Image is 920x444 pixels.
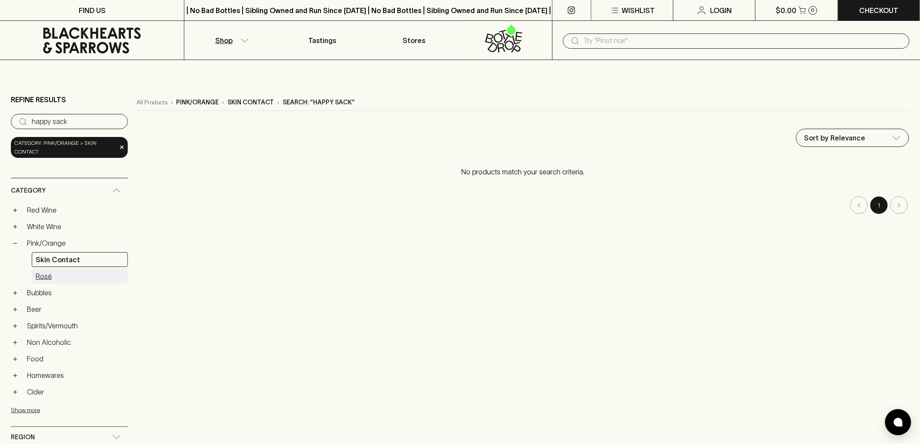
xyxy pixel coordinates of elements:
span: × [119,143,124,152]
p: Refine Results [11,94,66,105]
button: page 1 [870,197,888,214]
p: Shop [215,35,233,46]
button: + [11,354,20,363]
a: Stores [368,21,460,60]
button: Shop [184,21,276,60]
a: Cider [23,384,128,399]
p: pink/orange [176,98,219,107]
p: Sort by Relevance [804,133,866,143]
button: + [11,305,20,314]
div: Sort by Relevance [797,129,909,147]
button: + [11,288,20,297]
a: Tastings [277,21,368,60]
button: + [11,387,20,396]
button: Show more [11,401,125,419]
p: 0 [811,8,815,13]
p: Login [710,5,732,16]
p: › [277,98,279,107]
button: + [11,206,20,214]
a: Non Alcoholic [23,335,128,350]
button: − [11,239,20,247]
p: Checkout [860,5,899,16]
p: skin contact [227,98,274,107]
a: Spirits/Vermouth [23,318,128,333]
a: Rosé [32,269,128,284]
p: Search: "happy sack" [283,98,355,107]
a: Skin Contact [32,252,128,267]
p: FIND US [79,5,106,16]
a: Bubbles [23,285,128,300]
input: Try “Pinot noir” [32,115,121,129]
input: Try "Pinot noir" [584,34,903,48]
a: All Products [137,98,167,107]
p: $0.00 [776,5,797,16]
span: Category [11,185,46,196]
p: Tastings [308,35,336,46]
p: No products match your search criteria. [137,158,909,186]
div: Category [11,178,128,203]
span: Category: pink/orange > skin contact [14,139,117,156]
a: White Wine [23,219,128,234]
span: Region [11,432,35,443]
button: + [11,371,20,380]
p: › [222,98,224,107]
button: + [11,338,20,347]
a: Pink/Orange [23,236,128,250]
nav: pagination navigation [137,197,909,214]
p: › [171,98,173,107]
p: Stores [403,35,426,46]
img: bubble-icon [894,418,903,427]
a: Red Wine [23,203,128,217]
a: Food [23,351,128,366]
p: Wishlist [622,5,655,16]
a: Beer [23,302,128,317]
button: + [11,321,20,330]
button: + [11,222,20,231]
a: Homewares [23,368,128,383]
